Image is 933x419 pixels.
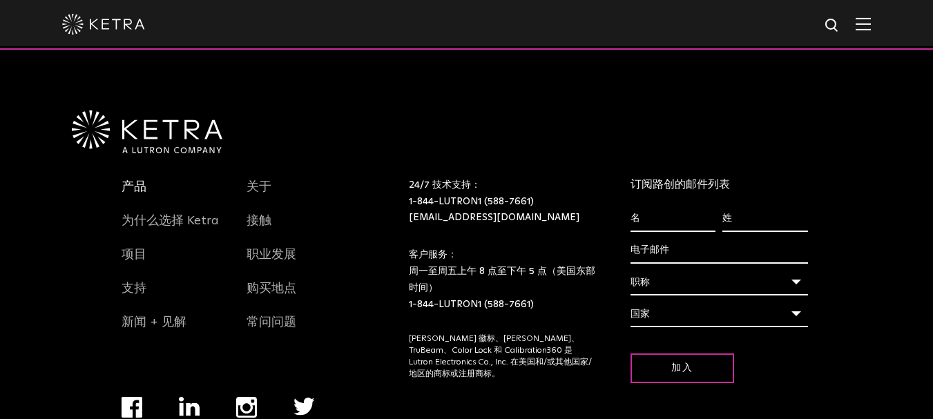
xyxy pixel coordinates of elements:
font: 客户服务： [409,250,457,260]
font: 接触 [247,215,271,227]
img: Instagram [236,397,257,418]
font: 周一至周五上午 8 点至下午 5 点（美国东部时间） [409,266,595,293]
font: 为什么选择 Ketra [122,215,219,227]
input: 姓 [722,206,807,232]
img: Facebook [122,397,142,418]
div: 导航菜单 [122,177,227,347]
img: 领英 [179,397,200,416]
a: 1-844-LUTRON1 (588-7661) [409,197,534,206]
font: 职称 [631,277,650,287]
font: 项目 [122,249,146,261]
font: 购买地点 [247,282,296,295]
font: 24/7 技术支持： [409,180,481,190]
input: 电子邮件 [631,237,808,264]
a: [EMAIL_ADDRESS][DOMAIN_NAME] [409,213,579,222]
font: 新闻 + 见解 [122,316,186,329]
img: ketra-logo-2019-白色 [62,14,145,35]
font: 订阅路创的邮件列表 [631,179,730,190]
font: 支持 [122,282,146,295]
a: 1-844-LUTRON1 (588-7661) [409,300,534,309]
font: 常问问题 [247,316,296,329]
font: 关于 [247,181,271,193]
img: Ketra-aLutronCo_White_RGB [72,110,222,153]
font: 产品 [122,181,146,193]
font: [PERSON_NAME] 徽标、[PERSON_NAME]、TruBeam、Color Lock 和 Calibration360 是 Lutron Electronics Co., Inc.... [409,335,592,378]
img: 叽叽喳喳 [294,398,315,416]
input: 加入 [631,353,734,383]
input: 名 [631,206,715,232]
img: Hamburger%20Nav.svg [856,17,871,30]
div: 导航菜单 [247,177,352,347]
font: 职业发展 [247,249,296,261]
font: 国家 [631,309,650,319]
img: 搜索图标 [824,17,841,35]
